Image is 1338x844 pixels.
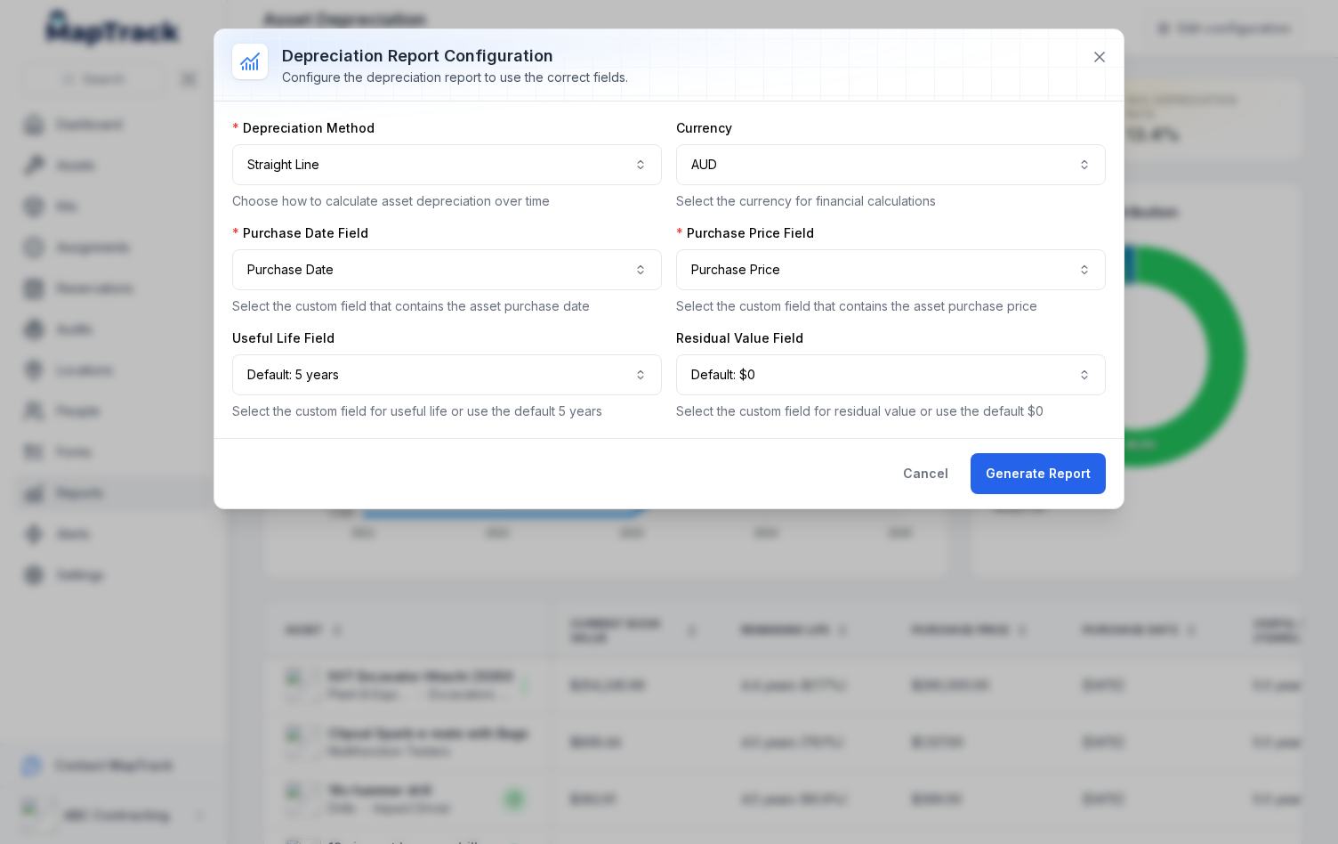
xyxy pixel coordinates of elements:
button: Default: $0 [676,354,1106,395]
p: Select the custom field that contains the asset purchase price [676,297,1106,315]
p: Choose how to calculate asset depreciation over time [232,192,662,210]
p: Select the custom field for residual value or use the default $0 [676,402,1106,420]
button: Generate Report [971,453,1106,494]
p: Select the custom field for useful life or use the default 5 years [232,402,662,420]
button: Straight Line [232,144,662,185]
label: Currency [676,119,732,137]
label: Purchase Price Field [676,224,814,242]
button: Cancel [888,453,963,494]
label: Purchase Date Field [232,224,368,242]
p: Select the custom field that contains the asset purchase date [232,297,662,315]
label: Residual Value Field [676,329,803,347]
h3: Depreciation Report Configuration [282,44,628,69]
label: Useful Life Field [232,329,334,347]
p: Select the currency for financial calculations [676,192,1106,210]
div: Configure the depreciation report to use the correct fields. [282,69,628,86]
button: AUD [676,144,1106,185]
button: Purchase Date [232,249,662,290]
label: Depreciation Method [232,119,375,137]
button: Purchase Price [676,249,1106,290]
button: Default: 5 years [232,354,662,395]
